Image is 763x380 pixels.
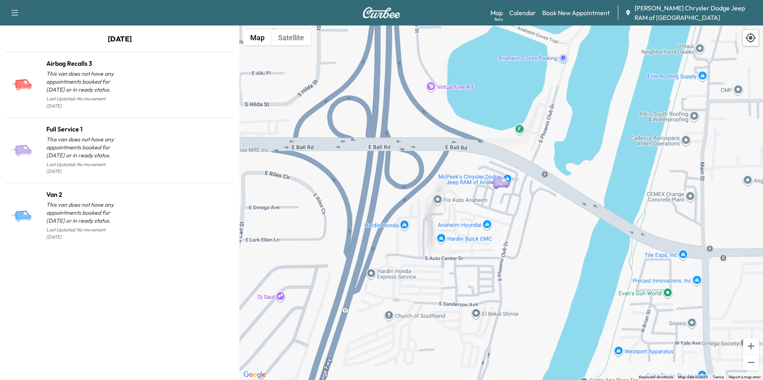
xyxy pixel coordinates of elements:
[490,168,518,182] gmp-advanced-marker: Full Service 1
[509,8,536,18] a: Calendar
[494,16,503,22] div: Beta
[713,375,724,379] a: Terms (opens in new tab)
[743,355,759,370] button: Zoom out
[241,370,268,380] a: Open this area in Google Maps (opens a new window)
[639,374,673,380] button: Keyboard shortcuts
[271,29,311,45] button: Show satellite imagery
[46,190,120,199] h1: Van 2
[46,225,120,242] p: Last Updated: No movement [DATE]
[489,169,517,183] gmp-advanced-marker: Van 2
[46,159,120,177] p: Last Updated: No movement [DATE]
[241,370,268,380] img: Google
[729,375,761,379] a: Report a map error
[542,8,610,18] a: Book New Appointment
[46,70,120,94] p: This van does not have any appointments booked for [DATE] or in ready status.
[46,59,120,68] h1: Airbag Recalls 3
[742,29,759,46] div: Recenter map
[489,169,517,183] gmp-advanced-marker: Airbag Recalls 3
[678,375,708,379] span: Map data ©2025
[46,124,120,134] h1: Full Service 1
[362,7,401,18] img: Curbee Logo
[46,135,120,159] p: This van does not have any appointments booked for [DATE] or in ready status.
[243,29,271,45] button: Show street map
[46,94,120,111] p: Last Updated: No movement [DATE]
[743,338,759,354] button: Zoom in
[635,3,757,22] span: [PERSON_NAME] Chrysler Dodge Jeep RAM of [GEOGRAPHIC_DATA]
[490,8,503,18] a: MapBeta
[46,201,120,225] p: This van does not have any appointments booked for [DATE] or in ready status.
